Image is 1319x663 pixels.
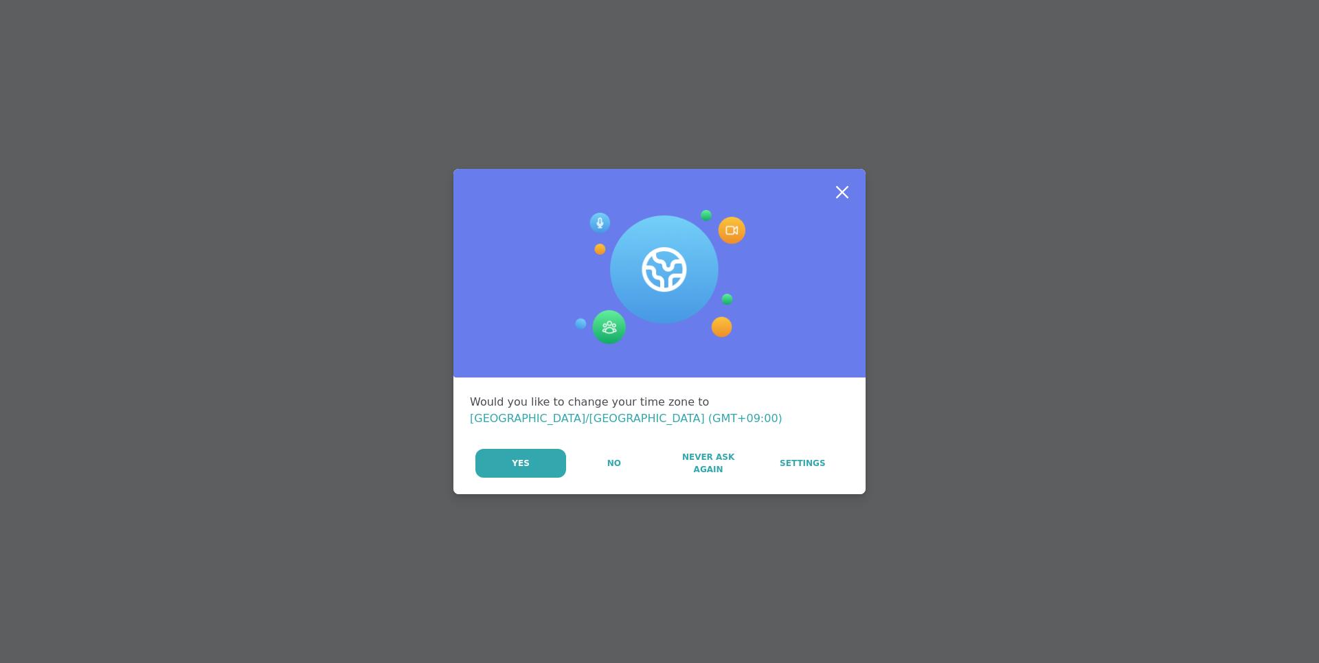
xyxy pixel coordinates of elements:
[512,457,530,469] span: Yes
[756,449,849,478] a: Settings
[780,457,826,469] span: Settings
[607,457,621,469] span: No
[574,210,745,345] img: Session Experience
[662,449,754,478] button: Never Ask Again
[668,451,747,476] span: Never Ask Again
[470,412,782,425] span: [GEOGRAPHIC_DATA]/[GEOGRAPHIC_DATA] (GMT+09:00)
[567,449,660,478] button: No
[475,449,566,478] button: Yes
[470,394,849,427] div: Would you like to change your time zone to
